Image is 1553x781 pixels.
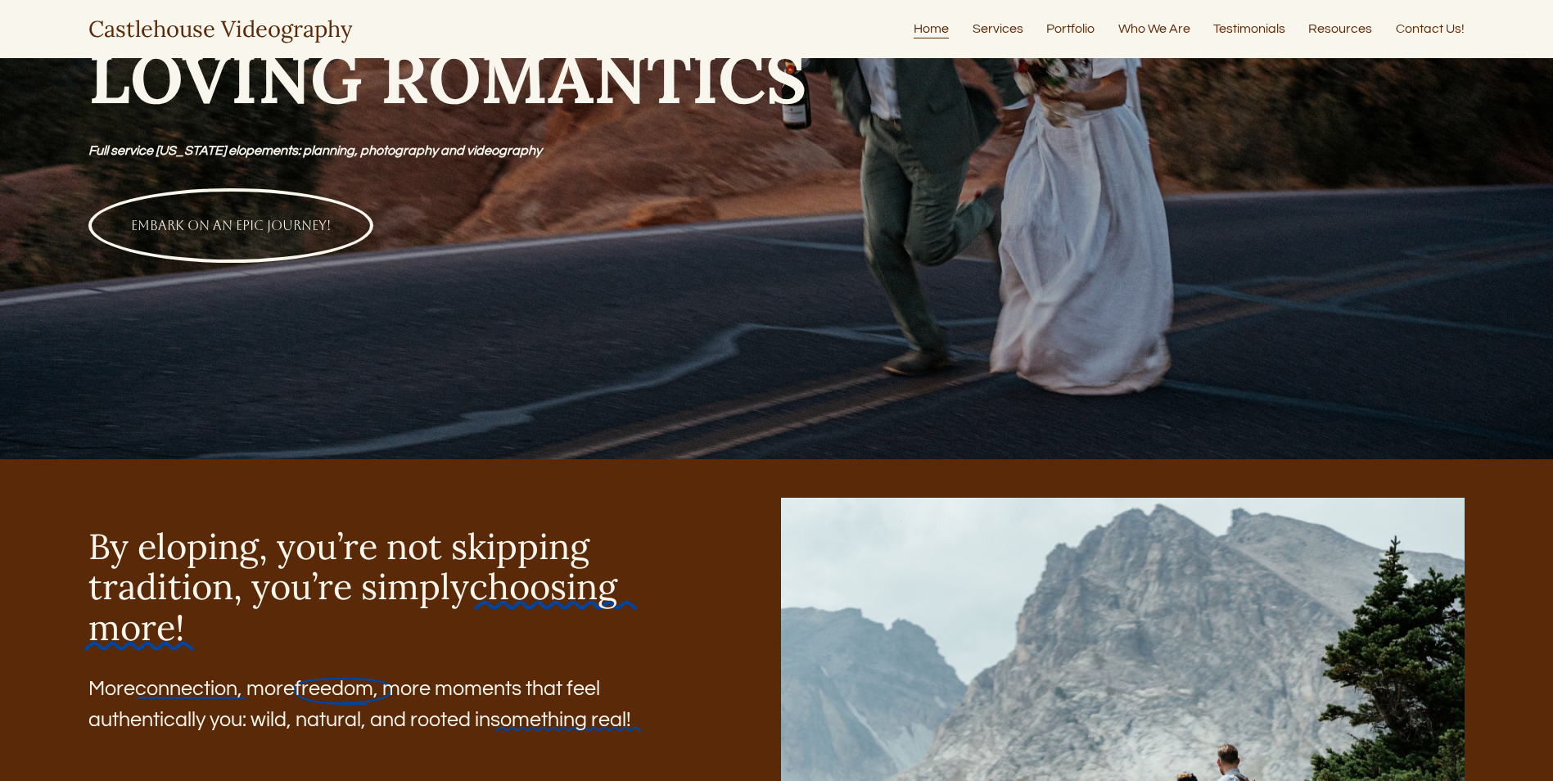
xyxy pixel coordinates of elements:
a: Castlehouse Videography [88,14,352,43]
a: Contact Us! [1396,18,1465,40]
a: EMBARK ON AN EPIC JOURNEY! [88,188,373,263]
a: Testimonials [1213,18,1285,40]
span: something real [490,709,626,730]
a: Home [914,18,949,40]
a: Services [973,18,1023,40]
span: freedom [295,678,373,699]
p: More , more , more moments that feel authentically you: wild, natural, and rooted in ! [88,674,714,735]
a: Who We Are [1118,18,1190,40]
span: choosing more! [88,563,626,649]
h3: By eloping, you’re not skipping tradition, you’re simply [88,526,714,648]
span: connection [135,678,237,699]
a: Resources [1308,18,1372,40]
a: Portfolio [1046,18,1095,40]
em: Full service [US_STATE] elopements: planning, photography and videography [88,144,542,157]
